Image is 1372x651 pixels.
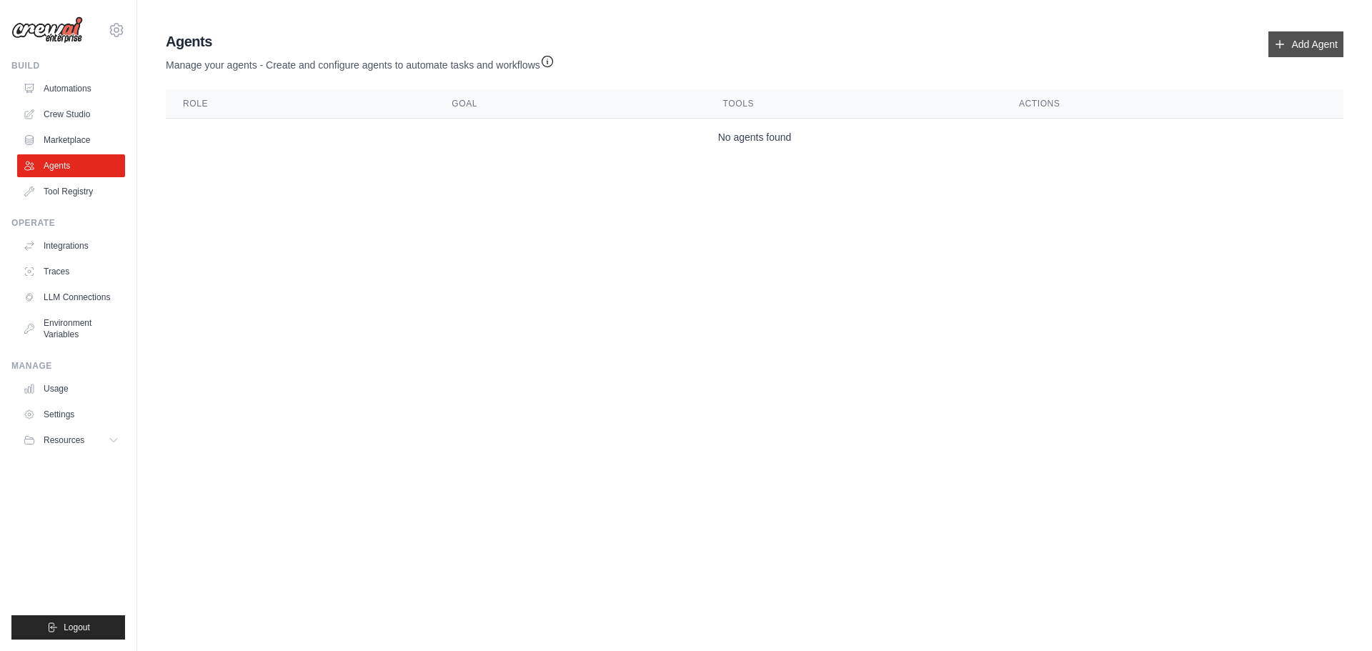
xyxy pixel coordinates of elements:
th: Role [166,89,434,119]
img: Logo [11,16,83,44]
a: Environment Variables [17,312,125,346]
span: Resources [44,434,84,446]
div: Manage [11,360,125,372]
h2: Agents [166,31,555,51]
a: Add Agent [1268,31,1343,57]
a: Tool Registry [17,180,125,203]
a: Integrations [17,234,125,257]
div: Build [11,60,125,71]
div: Operate [11,217,125,229]
a: Agents [17,154,125,177]
a: LLM Connections [17,286,125,309]
a: Usage [17,377,125,400]
td: No agents found [166,119,1343,156]
a: Traces [17,260,125,283]
a: Marketplace [17,129,125,151]
a: Automations [17,77,125,100]
button: Resources [17,429,125,452]
a: Crew Studio [17,103,125,126]
span: Logout [64,622,90,633]
a: Settings [17,403,125,426]
th: Tools [706,89,1002,119]
button: Logout [11,615,125,640]
th: Actions [1002,89,1343,119]
p: Manage your agents - Create and configure agents to automate tasks and workflows [166,51,555,72]
th: Goal [434,89,705,119]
